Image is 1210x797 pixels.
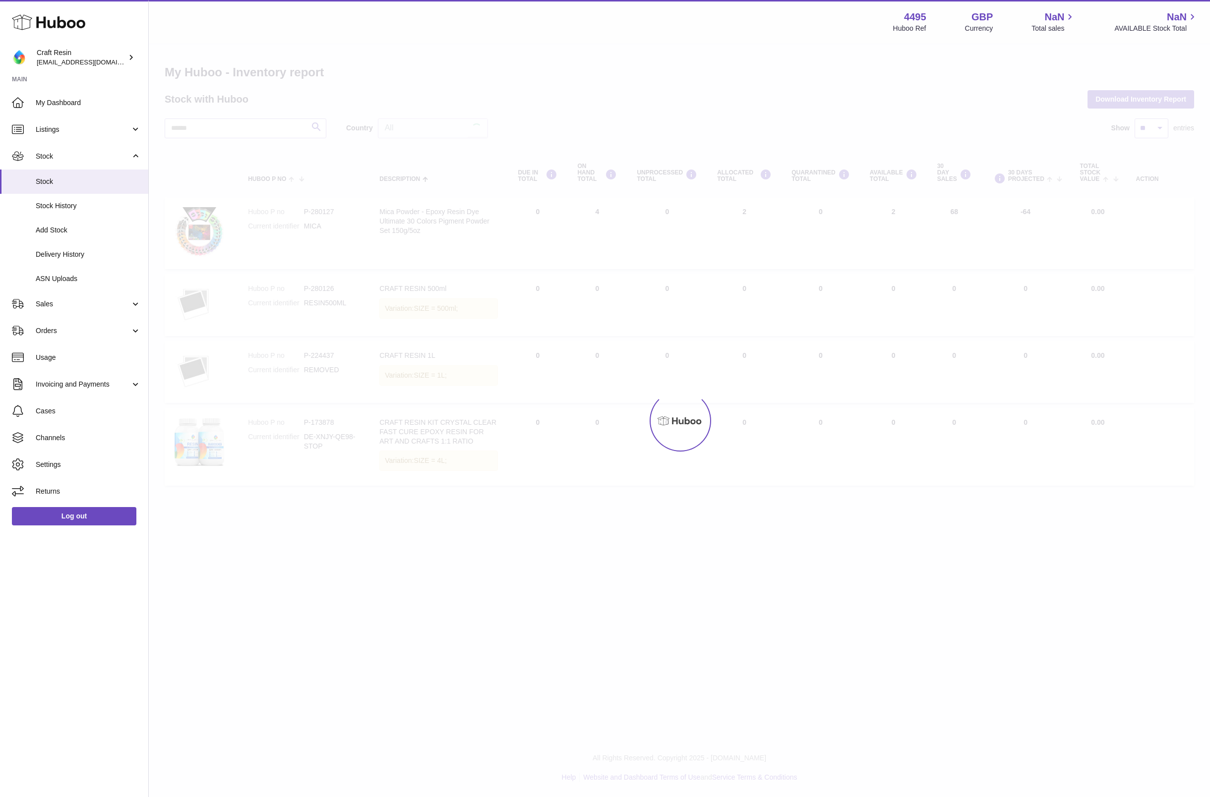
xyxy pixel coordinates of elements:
[36,98,141,108] span: My Dashboard
[36,152,130,161] span: Stock
[36,125,130,134] span: Listings
[36,460,141,469] span: Settings
[904,10,926,24] strong: 4495
[36,274,141,284] span: ASN Uploads
[36,326,130,336] span: Orders
[36,226,141,235] span: Add Stock
[36,250,141,259] span: Delivery History
[36,406,141,416] span: Cases
[36,177,141,186] span: Stock
[37,58,146,66] span: [EMAIL_ADDRESS][DOMAIN_NAME]
[893,24,926,33] div: Huboo Ref
[36,433,141,443] span: Channels
[1114,10,1198,33] a: NaN AVAILABLE Stock Total
[37,48,126,67] div: Craft Resin
[1114,24,1198,33] span: AVAILABLE Stock Total
[971,10,993,24] strong: GBP
[1044,10,1064,24] span: NaN
[1031,10,1076,33] a: NaN Total sales
[12,50,27,65] img: craftresinuk@gmail.com
[36,299,130,309] span: Sales
[12,507,136,525] a: Log out
[36,487,141,496] span: Returns
[965,24,993,33] div: Currency
[36,201,141,211] span: Stock History
[36,353,141,362] span: Usage
[1167,10,1187,24] span: NaN
[36,380,130,389] span: Invoicing and Payments
[1031,24,1076,33] span: Total sales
